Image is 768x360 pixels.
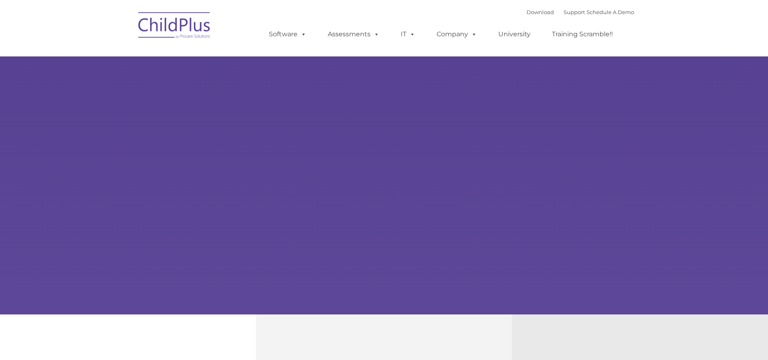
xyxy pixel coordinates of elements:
a: IT [393,26,423,42]
a: University [490,26,539,42]
img: ChildPlus by Procare Solutions [134,6,215,47]
a: Download [527,9,554,15]
a: Support [564,9,585,15]
a: Software [261,26,314,42]
a: Assessments [320,26,387,42]
a: Schedule A Demo [587,9,634,15]
a: Company [429,26,485,42]
font: | [527,9,634,15]
a: Training Scramble!! [544,26,621,42]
